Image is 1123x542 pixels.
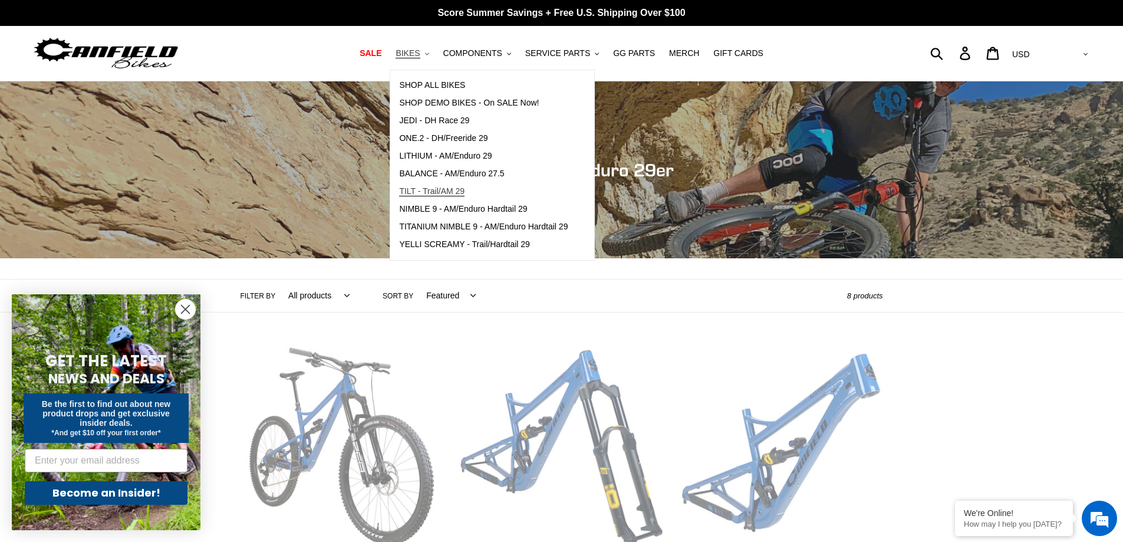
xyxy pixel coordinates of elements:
a: MERCH [663,45,705,61]
span: TILT - Trail/AM 29 [399,186,465,196]
span: SERVICE PARTS [525,48,590,58]
a: SALE [354,45,387,61]
span: TITANIUM NIMBLE 9 - AM/Enduro Hardtail 29 [399,222,568,232]
span: LITHIUM - AM/Enduro 29 [399,151,492,161]
a: NIMBLE 9 - AM/Enduro Hardtail 29 [390,201,577,218]
span: GG PARTS [613,48,655,58]
span: SALE [360,48,381,58]
span: BALANCE - AM/Enduro 27.5 [399,169,504,179]
span: MERCH [669,48,699,58]
a: LITHIUM - AM/Enduro 29 [390,147,577,165]
p: How may I help you today? [964,520,1064,528]
span: SHOP ALL BIKES [399,80,465,90]
button: COMPONENTS [437,45,517,61]
span: GIFT CARDS [713,48,763,58]
a: JEDI - DH Race 29 [390,112,577,130]
span: Be the first to find out about new product drops and get exclusive insider deals. [42,399,171,428]
span: GET THE LATEST [45,350,167,372]
a: SHOP ALL BIKES [390,77,577,94]
span: *And get $10 off your first order* [51,429,160,437]
span: COMPONENTS [443,48,502,58]
a: ONE.2 - DH/Freeride 29 [390,130,577,147]
input: Enter your email address [25,449,187,472]
button: SERVICE PARTS [519,45,605,61]
input: Search [937,40,967,66]
span: JEDI - DH Race 29 [399,116,469,126]
a: BALANCE - AM/Enduro 27.5 [390,165,577,183]
span: NEWS AND DEALS [48,369,164,388]
span: YELLI SCREAMY - Trail/Hardtail 29 [399,239,530,249]
a: GG PARTS [607,45,661,61]
div: We're Online! [964,508,1064,518]
label: Filter by [241,291,276,301]
span: NIMBLE 9 - AM/Enduro Hardtail 29 [399,204,527,214]
button: Become an Insider! [25,481,187,505]
img: Canfield Bikes [32,35,180,72]
span: 8 products [847,291,883,300]
button: BIKES [390,45,434,61]
a: TILT - Trail/AM 29 [390,183,577,201]
a: YELLI SCREAMY - Trail/Hardtail 29 [390,236,577,254]
span: SHOP DEMO BIKES - On SALE Now! [399,98,539,108]
a: TITANIUM NIMBLE 9 - AM/Enduro Hardtail 29 [390,218,577,236]
span: ONE.2 - DH/Freeride 29 [399,133,488,143]
span: BIKES [396,48,420,58]
label: Sort by [383,291,413,301]
button: Close dialog [175,299,196,320]
a: GIFT CARDS [707,45,769,61]
a: SHOP DEMO BIKES - On SALE Now! [390,94,577,112]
